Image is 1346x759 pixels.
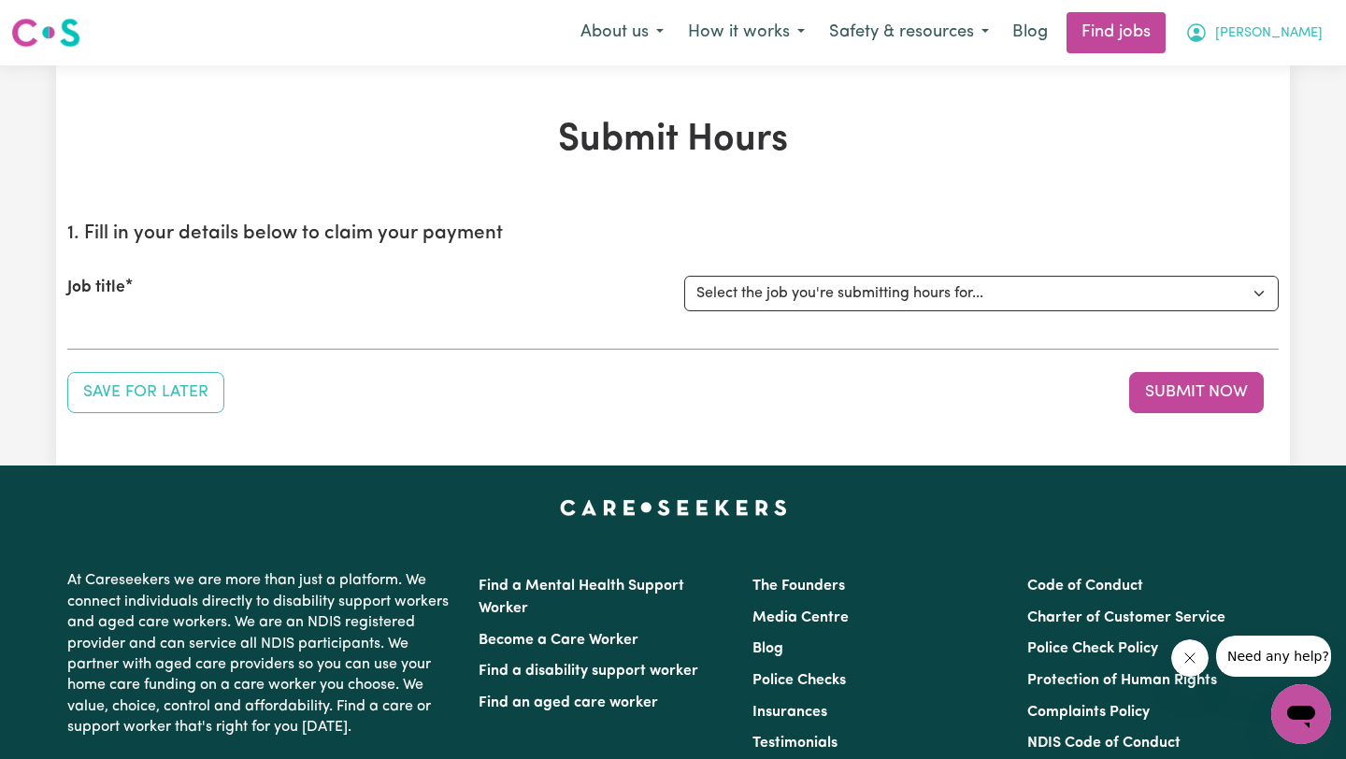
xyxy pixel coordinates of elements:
[1216,636,1331,677] iframe: Message from company
[752,610,849,625] a: Media Centre
[67,276,125,300] label: Job title
[11,16,80,50] img: Careseekers logo
[1173,13,1335,52] button: My Account
[67,118,1279,163] h1: Submit Hours
[1001,12,1059,53] a: Blog
[1027,610,1225,625] a: Charter of Customer Service
[1215,23,1323,44] span: [PERSON_NAME]
[67,222,1279,246] h2: 1. Fill in your details below to claim your payment
[560,499,787,514] a: Careseekers home page
[67,372,224,413] button: Save your job report
[1129,372,1264,413] button: Submit your job report
[752,641,783,656] a: Blog
[1171,639,1209,677] iframe: Close message
[1027,641,1158,656] a: Police Check Policy
[479,579,684,616] a: Find a Mental Health Support Worker
[67,563,456,745] p: At Careseekers we are more than just a platform. We connect individuals directly to disability su...
[676,13,817,52] button: How it works
[568,13,676,52] button: About us
[752,673,846,688] a: Police Checks
[817,13,1001,52] button: Safety & resources
[752,579,845,594] a: The Founders
[1027,736,1181,751] a: NDIS Code of Conduct
[752,736,838,751] a: Testimonials
[1027,579,1143,594] a: Code of Conduct
[1027,705,1150,720] a: Complaints Policy
[11,11,80,54] a: Careseekers logo
[1271,684,1331,744] iframe: Button to launch messaging window
[479,664,698,679] a: Find a disability support worker
[479,695,658,710] a: Find an aged care worker
[479,633,638,648] a: Become a Care Worker
[1067,12,1166,53] a: Find jobs
[1027,673,1217,688] a: Protection of Human Rights
[752,705,827,720] a: Insurances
